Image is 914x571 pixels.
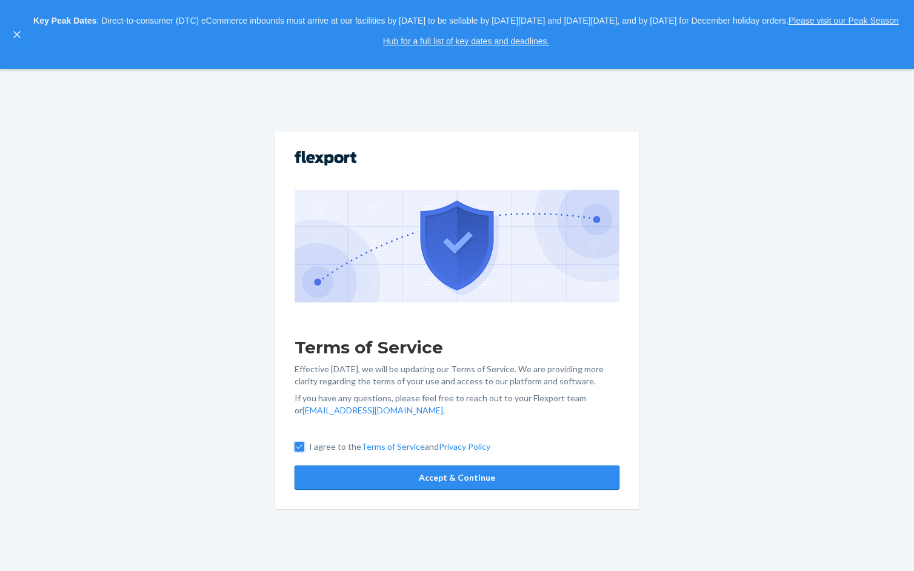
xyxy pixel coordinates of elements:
p: Effective [DATE], we will be updating our Terms of Service. We are providing more clarity regardi... [295,363,619,387]
p: : Direct-to-consumer (DTC) eCommerce inbounds must arrive at our facilities by [DATE] to be sella... [29,11,903,52]
input: I agree to theTerms of ServiceandPrivacy Policy [295,442,304,452]
p: If you have any questions, please feel free to reach out to your Flexport team or . [295,392,619,416]
strong: Key Peak Dates [33,16,96,25]
p: I agree to the and [309,441,490,453]
a: Please visit our Peak Season Hub for a full list of key dates and deadlines. [383,16,899,46]
span: Chat [28,8,53,19]
button: close, [11,28,23,41]
a: Terms of Service [361,441,425,452]
a: Privacy Policy [439,441,490,452]
h1: Terms of Service [295,336,619,358]
img: Flexport logo [295,151,356,165]
button: Accept & Continue [295,466,619,490]
a: [EMAIL_ADDRESS][DOMAIN_NAME] [302,405,443,415]
img: GDPR Compliance [295,190,619,302]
